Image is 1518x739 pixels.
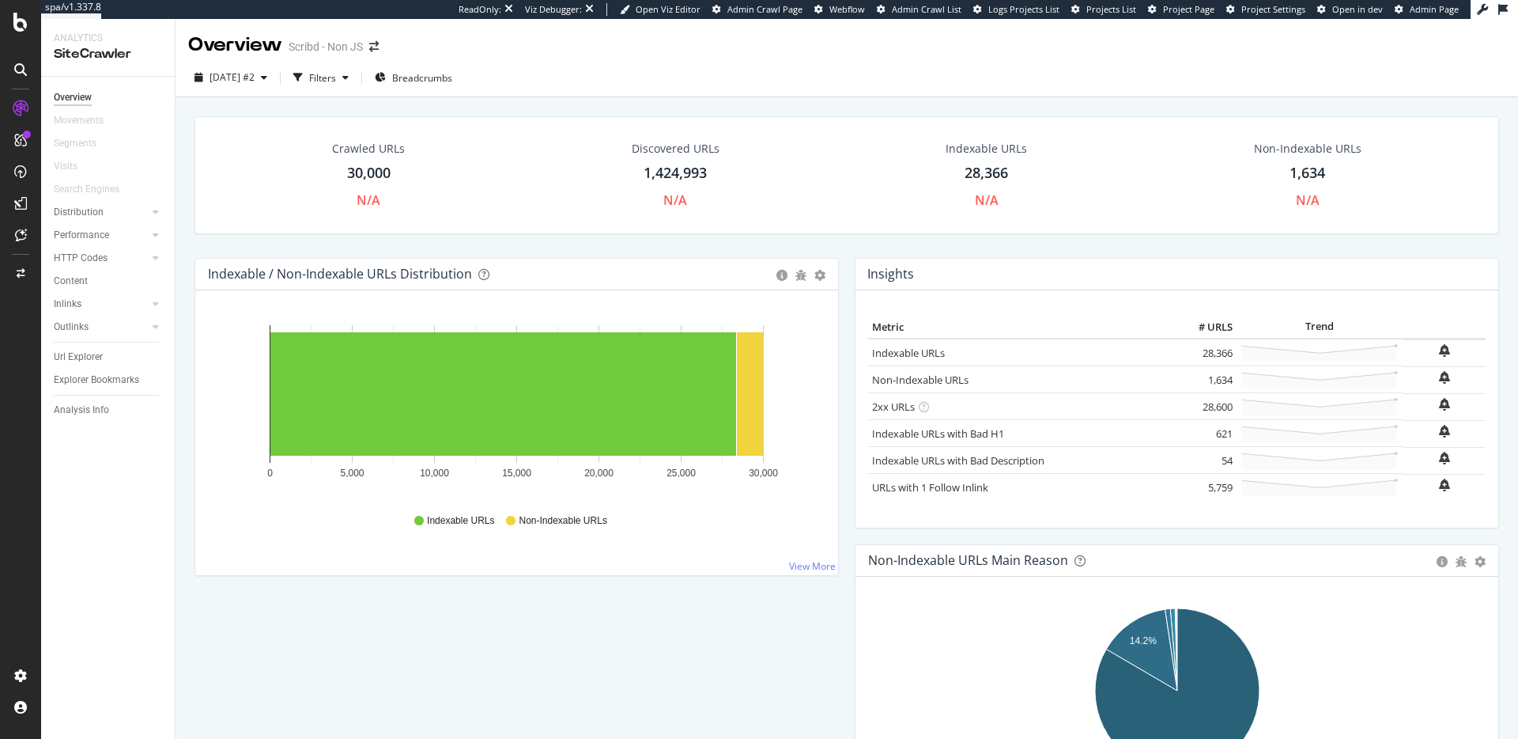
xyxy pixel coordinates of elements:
div: Non-Indexable URLs [1254,141,1361,157]
div: N/A [1296,191,1320,210]
div: 28,366 [965,163,1008,184]
td: 5,759 [1173,474,1237,501]
a: Url Explorer [54,349,164,366]
a: Open Viz Editor [620,3,700,16]
td: 28,366 [1173,339,1237,366]
a: Projects List [1071,3,1136,16]
td: 28,600 [1173,393,1237,420]
a: Inlinks [54,296,148,313]
div: arrow-right-arrow-left [369,41,379,52]
svg: A chart. [208,316,825,499]
th: Trend [1237,316,1403,339]
a: Webflow [814,3,865,16]
div: SiteCrawler [54,45,162,63]
text: 0 [267,468,273,479]
div: N/A [975,191,999,210]
text: 30,000 [749,468,778,479]
span: Admin Crawl List [892,3,961,15]
div: bell-plus [1439,479,1450,491]
div: bell-plus [1439,398,1450,411]
div: Indexable / Non-Indexable URLs Distribution [208,266,472,282]
a: Indexable URLs with Bad H1 [872,426,1004,441]
button: Breadcrumbs [368,65,459,90]
span: Project Page [1163,3,1214,15]
div: Analytics [54,32,162,45]
a: Distribution [54,204,148,221]
div: gear [1475,556,1486,567]
div: Explorer Bookmarks [54,372,139,388]
td: 1,634 [1173,366,1237,393]
button: Filters [287,65,355,90]
a: HTTP Codes [54,250,148,267]
a: Logs Projects List [973,3,1059,16]
td: 54 [1173,447,1237,474]
span: Non-Indexable URLs [519,514,606,528]
div: bell-plus [1439,344,1450,357]
a: Overview [54,89,164,106]
text: 14.2% [1130,635,1157,646]
h4: Insights [867,263,914,285]
div: Distribution [54,204,104,221]
text: 5,000 [340,468,364,479]
a: Admin Crawl Page [712,3,802,16]
div: Url Explorer [54,349,103,366]
span: Open Viz Editor [636,3,700,15]
a: Movements [54,112,119,129]
text: 10,000 [420,468,449,479]
a: Segments [54,135,112,152]
div: N/A [663,191,687,210]
a: Admin Page [1395,3,1459,16]
div: 1,424,993 [644,163,707,184]
div: Inlinks [54,296,81,313]
button: [DATE] #2 [188,65,274,90]
span: Admin Crawl Page [727,3,802,15]
span: Projects List [1086,3,1136,15]
a: Search Engines [54,181,135,198]
div: bug [795,270,806,281]
div: bell-plus [1439,425,1450,438]
span: Logs Projects List [988,3,1059,15]
div: Outlinks [54,319,89,335]
text: 25,000 [666,468,696,479]
div: circle-info [1437,556,1448,567]
div: Analysis Info [54,402,109,419]
div: gear [814,270,825,281]
div: Filters [309,71,336,85]
a: Visits [54,158,93,175]
a: Indexable URLs with Bad Description [872,453,1044,468]
th: # URLS [1173,316,1237,339]
div: Search Engines [54,181,119,198]
div: N/A [357,191,380,210]
a: Content [54,273,164,290]
a: Explorer Bookmarks [54,372,164,388]
a: Performance [54,227,148,244]
div: Overview [188,32,282,59]
div: HTTP Codes [54,250,108,267]
div: Segments [54,135,96,152]
div: Performance [54,227,109,244]
div: Indexable URLs [946,141,1027,157]
div: 30,000 [347,163,391,184]
a: Project Page [1148,3,1214,16]
div: bug [1456,556,1467,567]
div: circle-info [776,270,787,281]
a: Analysis Info [54,402,164,419]
div: 1,634 [1290,163,1325,184]
div: Movements [54,112,104,129]
span: Project Settings [1241,3,1305,15]
a: 2xx URLs [872,400,915,414]
span: Admin Page [1410,3,1459,15]
th: Metric [868,316,1173,339]
a: Non-Indexable URLs [872,373,969,387]
div: Visits [54,158,77,175]
div: bell-plus [1439,452,1450,464]
div: Crawled URLs [332,141,405,157]
a: Indexable URLs [872,346,945,360]
a: Project Settings [1226,3,1305,16]
a: Open in dev [1317,3,1383,16]
a: View More [789,559,836,573]
span: Breadcrumbs [392,71,452,85]
div: Overview [54,89,92,106]
div: Viz Debugger: [525,3,582,16]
